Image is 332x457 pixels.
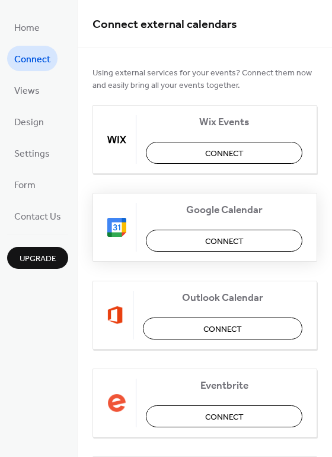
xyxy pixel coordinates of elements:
[107,218,126,237] img: google
[14,50,50,69] span: Connect
[20,253,56,265] span: Upgrade
[7,247,68,269] button: Upgrade
[146,230,302,252] button: Connect
[146,204,302,217] span: Google Calendar
[92,67,317,92] span: Using external services for your events? Connect them now and easily bring all your events together.
[146,405,302,427] button: Connect
[107,130,126,149] img: wix
[92,13,237,36] span: Connect external calendars
[107,393,126,412] img: eventbrite
[7,203,68,228] a: Contact Us
[205,148,244,160] span: Connect
[14,19,40,37] span: Home
[146,116,302,129] span: Wix Events
[7,46,58,71] a: Connect
[14,82,40,100] span: Views
[107,306,123,325] img: outlook
[146,380,302,392] span: Eventbrite
[205,411,244,424] span: Connect
[14,145,50,163] span: Settings
[143,318,302,339] button: Connect
[7,140,57,166] a: Settings
[14,113,44,132] span: Design
[146,142,302,164] button: Connect
[143,292,302,304] span: Outlook Calendar
[14,208,61,226] span: Contact Us
[7,109,51,134] a: Design
[205,236,244,248] span: Connect
[7,14,47,40] a: Home
[7,77,47,103] a: Views
[203,323,242,336] span: Connect
[14,176,36,195] span: Form
[7,172,43,197] a: Form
